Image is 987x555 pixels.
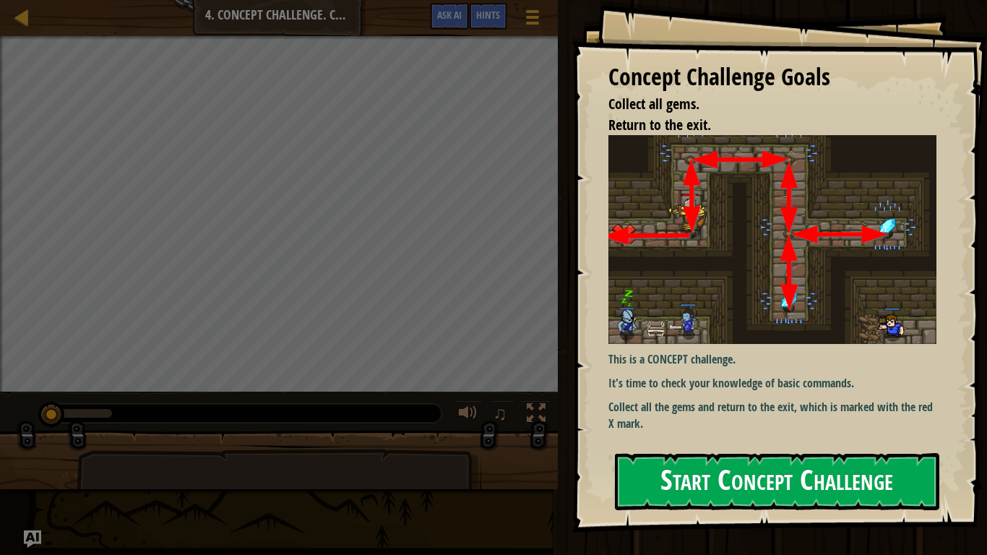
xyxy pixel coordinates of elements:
button: Ask AI [24,530,41,548]
button: Show game menu [514,3,551,37]
button: ♫ [490,400,514,430]
span: ♫ [493,403,507,424]
button: Adjust volume [454,400,483,430]
span: Collect all gems. [608,94,699,113]
p: This is a CONCEPT challenge. [608,351,936,368]
div: Concept Challenge Goals [608,61,936,94]
p: It's time to check your knowledge of basic commands. [608,375,936,392]
li: Return to the exit. [590,115,933,136]
button: Toggle fullscreen [522,400,551,430]
p: Collect all the gems and return to the exit, which is marked with the red X mark. [608,399,936,432]
button: Ask AI [430,3,469,30]
span: Return to the exit. [608,115,711,134]
span: Ask AI [437,8,462,22]
span: Hints [476,8,500,22]
button: Start Concept Challenge [615,453,939,510]
li: Collect all gems. [590,94,933,115]
img: First assesment [608,135,936,344]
